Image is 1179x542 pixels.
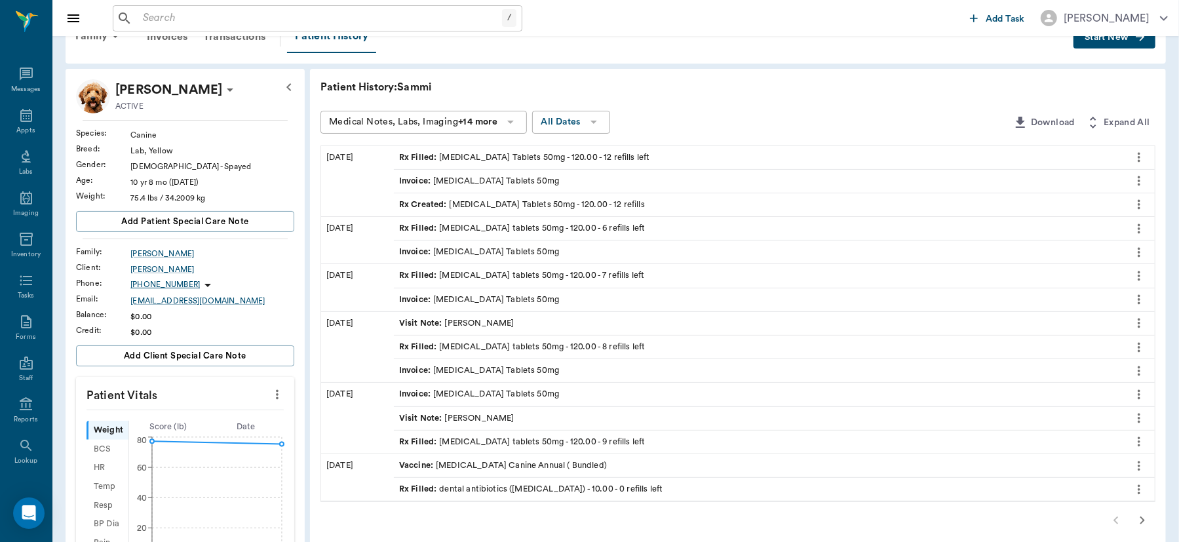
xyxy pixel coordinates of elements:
button: more [1129,170,1150,192]
div: 10 yr 8 mo ([DATE]) [130,176,294,188]
button: more [1129,265,1150,287]
div: [MEDICAL_DATA] Tablets 50mg [399,246,559,258]
div: [DATE] [321,312,394,383]
div: Labs [19,167,33,177]
div: Resp [87,496,128,515]
span: Rx Filled : [399,483,440,495]
button: more [1129,146,1150,168]
div: $0.00 [130,326,294,338]
div: Age : [76,174,130,186]
button: more [1129,455,1150,477]
span: Expand All [1104,115,1150,131]
tspan: 60 [137,463,147,471]
span: Invoice : [399,175,433,187]
div: [MEDICAL_DATA] Canine Annual ( Bundled) [399,459,607,472]
span: Rx Filled : [399,436,440,448]
button: more [1129,383,1150,406]
button: more [1129,478,1150,501]
div: BCS [87,440,128,459]
div: [DATE] [321,454,394,501]
div: Family [68,20,131,52]
button: more [1129,193,1150,216]
div: Open Intercom Messenger [13,497,45,529]
a: [PERSON_NAME] [130,248,294,260]
b: +14 more [458,117,497,126]
button: more [1129,360,1150,382]
input: Search [138,9,502,28]
button: Start New [1073,25,1155,49]
div: Invoices [139,21,195,52]
div: Gender : [76,159,130,170]
tspan: 80 [137,436,147,444]
span: Rx Filled : [399,269,440,282]
div: Forms [16,332,35,342]
div: Email : [76,293,130,305]
button: more [1129,218,1150,240]
div: [MEDICAL_DATA] Tablets 50mg [399,175,559,187]
div: $0.00 [130,311,294,322]
div: [MEDICAL_DATA] tablets 50mg - 120.00 - 6 refills left [399,222,645,235]
p: [PHONE_NUMBER] [130,279,200,290]
div: [MEDICAL_DATA] Tablets 50mg - 120.00 - 12 refills left [399,151,650,164]
button: Download [1007,111,1080,135]
button: more [1129,288,1150,311]
div: [PERSON_NAME] [399,412,514,425]
div: Lookup [14,456,37,466]
p: ACTIVE [115,100,144,112]
button: more [267,383,288,406]
p: [PERSON_NAME] [115,79,222,100]
div: Inventory [11,250,41,260]
div: Balance : [76,309,130,320]
button: Add patient Special Care Note [76,211,294,232]
div: / [502,9,516,27]
div: Imaging [13,208,39,218]
tspan: 40 [137,494,147,502]
div: Sammi Russell [115,79,222,100]
button: more [1129,431,1150,453]
span: Rx Created : [399,199,450,211]
button: more [1129,336,1150,358]
span: Rx Filled : [399,222,440,235]
span: Rx Filled : [399,341,440,353]
button: Add Task [965,6,1030,30]
div: Phone : [76,277,130,289]
div: Reports [14,415,38,425]
a: Transactions [195,21,273,52]
button: more [1129,407,1150,429]
div: [DATE] [321,146,394,217]
div: [MEDICAL_DATA] Tablets 50mg [399,294,559,306]
div: Date [207,421,285,433]
div: Family : [76,246,130,258]
span: Add client Special Care Note [124,349,246,363]
div: Tasks [18,291,34,301]
span: Invoice : [399,294,433,306]
div: [MEDICAL_DATA] Tablets 50mg [399,364,559,377]
div: Breed : [76,143,130,155]
div: [MEDICAL_DATA] tablets 50mg - 120.00 - 8 refills left [399,341,645,353]
span: Invoice : [399,364,433,377]
div: Messages [11,85,41,94]
div: Lab, Yellow [130,145,294,157]
div: 75.4 lbs / 34.2009 kg [130,192,294,204]
div: Temp [87,477,128,496]
button: Close drawer [60,5,87,31]
div: [MEDICAL_DATA] Tablets 50mg - 120.00 - 12 refills [399,199,645,211]
div: Staff [19,374,33,383]
a: [EMAIL_ADDRESS][DOMAIN_NAME] [130,295,294,307]
div: Medical Notes, Labs, Imaging [329,114,497,130]
div: [PERSON_NAME] [130,263,294,275]
span: Rx Filled : [399,151,440,164]
button: Add client Special Care Note [76,345,294,366]
div: [PERSON_NAME] [399,317,514,330]
div: HR [87,459,128,478]
div: [MEDICAL_DATA] tablets 50mg - 120.00 - 7 refills left [399,269,644,282]
button: more [1129,312,1150,334]
div: Patient History [287,20,376,53]
div: BP Dia [87,515,128,534]
div: [DATE] [321,383,394,454]
div: Credit : [76,324,130,336]
button: [PERSON_NAME] [1030,6,1178,30]
button: All Dates [532,111,610,134]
